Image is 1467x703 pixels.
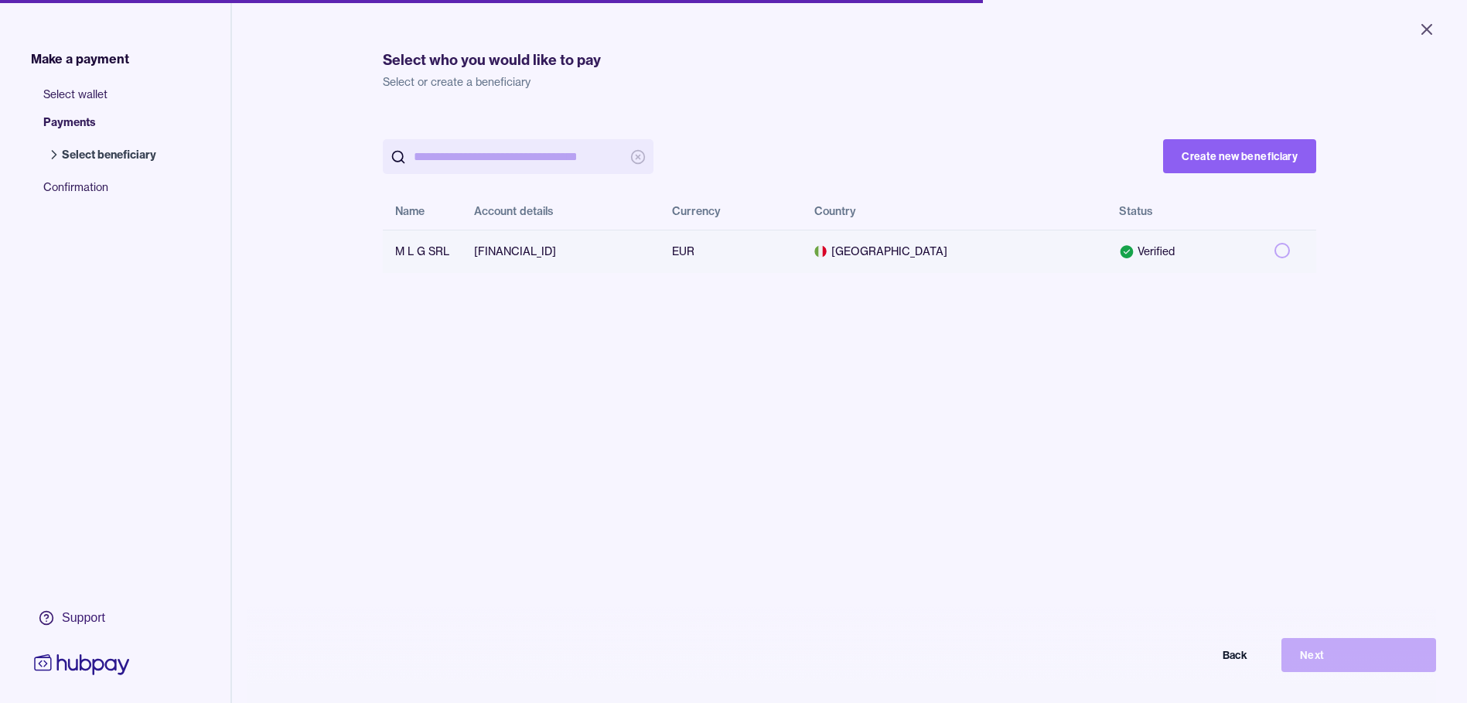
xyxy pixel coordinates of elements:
button: Close [1399,12,1455,46]
th: Account details [462,193,660,230]
td: EUR [660,230,802,273]
td: [FINANCIAL_ID] [462,230,660,273]
h1: Select who you would like to pay [383,49,1316,71]
span: Confirmation [43,179,172,207]
input: search [414,139,623,174]
span: Select wallet [43,87,172,114]
span: Make a payment [31,49,129,68]
div: M L G SRL [395,244,449,259]
th: Country [802,193,1107,230]
span: Payments [43,114,172,142]
a: Support [31,602,133,634]
div: Verified [1119,244,1250,259]
button: Create new beneficiary [1163,139,1316,173]
th: Currency [660,193,802,230]
div: Support [62,609,105,626]
th: Name [383,193,462,230]
th: Status [1107,193,1262,230]
span: [GEOGRAPHIC_DATA] [814,244,1095,259]
p: Select or create a beneficiary [383,74,1316,90]
button: Back [1111,638,1266,672]
span: Select beneficiary [62,147,156,162]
